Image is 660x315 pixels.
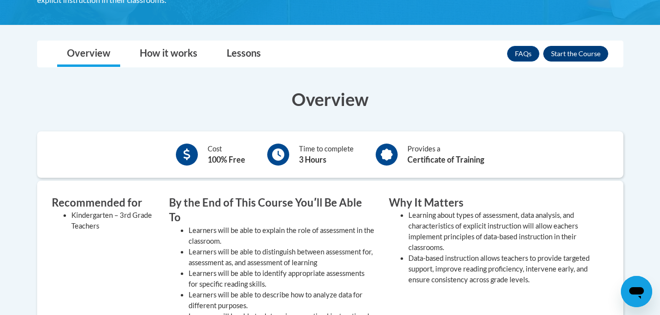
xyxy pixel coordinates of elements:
[208,144,245,166] div: Cost
[507,46,539,62] a: FAQs
[57,41,120,67] a: Overview
[407,144,484,166] div: Provides a
[389,195,594,210] h3: Why It Matters
[408,253,594,285] li: Data-based instruction allows teachers to provide targeted support, improve reading proficiency, ...
[189,290,374,311] li: Learners will be able to describe how to analyze data for different purposes.
[189,268,374,290] li: Learners will be able to identify appropriate assessments for specific reading skills.
[130,41,207,67] a: How it works
[189,247,374,268] li: Learners will be able to distinguish between assessment for, assessment as, and assessment of lea...
[52,195,154,210] h3: Recommended for
[217,41,271,67] a: Lessons
[621,276,652,307] iframe: Button to launch messaging window
[299,155,326,164] b: 3 Hours
[407,155,484,164] b: Certificate of Training
[299,144,354,166] div: Time to complete
[208,155,245,164] b: 100% Free
[543,46,608,62] button: Enroll
[189,225,374,247] li: Learners will be able to explain the role of assessment in the classroom.
[37,87,623,111] h3: Overview
[169,195,374,226] h3: By the End of This Course Youʹll Be Able To
[71,210,154,231] li: Kindergarten – 3rd Grade Teachers
[408,210,594,253] li: Learning about types of assessment, data analysis, and characteristics of explicit instruction wi...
